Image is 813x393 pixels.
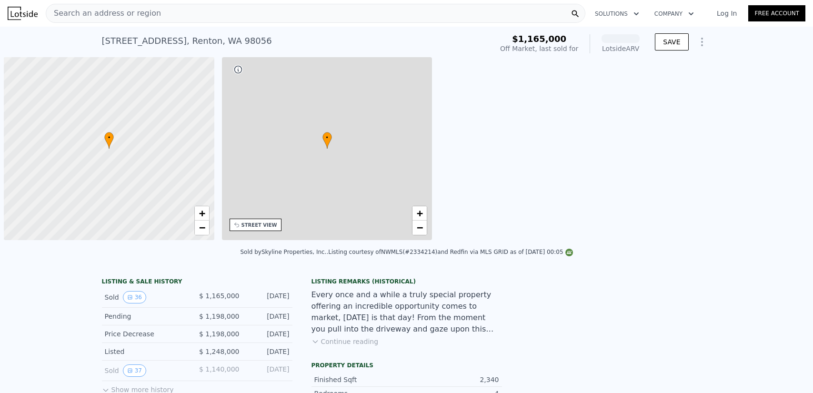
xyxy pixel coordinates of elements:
div: [DATE] [247,312,290,321]
div: • [322,132,332,149]
div: STREET VIEW [241,222,277,229]
div: Property details [311,362,502,369]
div: [DATE] [247,291,290,303]
span: Search an address or region [46,8,161,19]
div: Price Decrease [105,329,190,339]
button: Solutions [587,5,647,22]
span: • [322,133,332,142]
div: [DATE] [247,364,290,377]
span: $ 1,248,000 [199,348,240,355]
div: 2,340 [407,375,499,384]
button: View historical data [123,291,146,303]
a: Zoom in [412,206,427,221]
span: − [199,222,205,233]
div: Off Market, last sold for [500,44,578,53]
span: $ 1,140,000 [199,365,240,373]
a: Free Account [748,5,805,21]
span: $ 1,198,000 [199,312,240,320]
span: $ 1,198,000 [199,330,240,338]
div: Lotside ARV [602,44,640,53]
img: NWMLS Logo [565,249,573,256]
a: Zoom out [195,221,209,235]
div: [DATE] [247,329,290,339]
div: Listing Remarks (Historical) [311,278,502,285]
div: Finished Sqft [314,375,407,384]
div: Every once and a while a truly special property offering an incredible opportunity comes to marke... [311,289,502,335]
div: • [104,132,114,149]
a: Log In [705,9,748,18]
div: Pending [105,312,190,321]
span: $1,165,000 [512,34,566,44]
button: SAVE [655,33,688,50]
button: Show Options [693,32,712,51]
span: + [199,207,205,219]
span: + [417,207,423,219]
a: Zoom out [412,221,427,235]
a: Zoom in [195,206,209,221]
img: Lotside [8,7,38,20]
div: Listed [105,347,190,356]
button: View historical data [123,364,146,377]
div: [DATE] [247,347,290,356]
div: Sold [105,364,190,377]
span: − [417,222,423,233]
div: [STREET_ADDRESS] , Renton , WA 98056 [102,34,272,48]
button: Continue reading [311,337,379,346]
div: Sold [105,291,190,303]
div: Listing courtesy of NWMLS (#2334214) and Redfin via MLS GRID as of [DATE] 00:05 [328,249,572,255]
span: $ 1,165,000 [199,292,240,300]
span: • [104,133,114,142]
div: Sold by Skyline Properties, Inc. . [240,249,328,255]
button: Company [647,5,702,22]
div: LISTING & SALE HISTORY [102,278,292,287]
